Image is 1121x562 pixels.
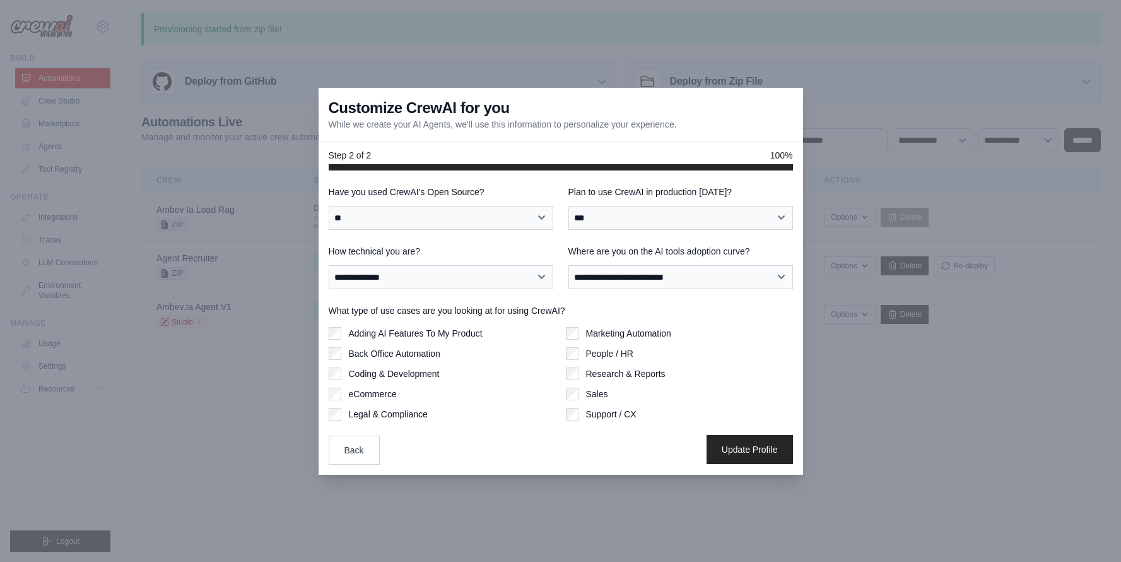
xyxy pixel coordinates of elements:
span: 100% [770,149,793,162]
label: Where are you on the AI tools adoption curve? [568,245,793,258]
p: While we create your AI Agents, we'll use this information to personalize your experience. [329,118,677,131]
label: Back Office Automation [349,347,440,360]
label: Plan to use CrewAI in production [DATE]? [568,186,793,198]
h3: Customize CrewAI for you [329,98,510,118]
label: eCommerce [349,388,397,400]
label: Legal & Compliance [349,408,428,421]
button: Update Profile [707,435,793,464]
label: Adding AI Features To My Product [349,327,483,340]
label: Have you used CrewAI's Open Source? [329,186,553,198]
label: How technical you are? [329,245,553,258]
label: Research & Reports [586,368,666,380]
span: Step 2 of 2 [329,149,372,162]
label: Coding & Development [349,368,440,380]
label: Sales [586,388,608,400]
label: What type of use cases are you looking at for using CrewAI? [329,304,793,317]
label: Support / CX [586,408,637,421]
label: People / HR [586,347,633,360]
button: Back [329,436,380,465]
label: Marketing Automation [586,327,671,340]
